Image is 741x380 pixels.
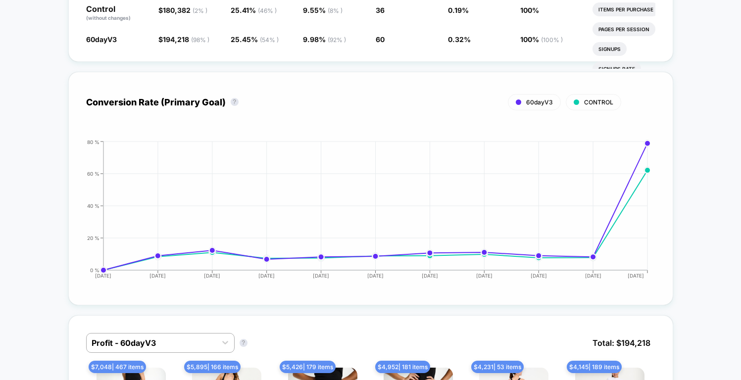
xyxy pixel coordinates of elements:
[87,235,99,241] tspan: 20 %
[258,7,277,14] span: ( 46 % )
[520,6,539,14] span: 100 %
[375,361,430,373] span: $ 4,952 | 181 items
[376,35,385,44] span: 60
[588,333,655,353] span: Total: $ 194,218
[87,139,99,145] tspan: 80 %
[328,7,343,14] span: ( 8 % )
[476,273,493,279] tspan: [DATE]
[303,6,343,14] span: 9.55 %
[87,171,99,177] tspan: 60 %
[471,361,524,373] span: $ 4,231 | 53 items
[376,6,385,14] span: 36
[86,5,148,22] p: Control
[422,273,438,279] tspan: [DATE]
[184,361,241,373] span: $ 5,895 | 166 items
[158,6,207,14] span: $
[367,273,384,279] tspan: [DATE]
[628,273,644,279] tspan: [DATE]
[87,203,99,209] tspan: 40 %
[448,35,471,44] span: 0.32 %
[191,36,209,44] span: ( 98 % )
[231,6,277,14] span: 25.41 %
[204,273,220,279] tspan: [DATE]
[240,339,247,347] button: ?
[163,35,209,44] span: 194,218
[260,36,279,44] span: ( 54 % )
[258,273,275,279] tspan: [DATE]
[193,7,207,14] span: ( 2 % )
[163,6,207,14] span: 180,382
[541,36,563,44] span: ( 100 % )
[86,35,117,44] span: 60dayV3
[313,273,329,279] tspan: [DATE]
[303,35,346,44] span: 9.98 %
[280,361,336,373] span: $ 5,426 | 179 items
[76,139,645,287] div: CONVERSION_RATE
[448,6,469,14] span: 0.19 %
[593,2,659,16] li: Items Per Purchase
[86,15,131,21] span: (without changes)
[149,273,166,279] tspan: [DATE]
[95,273,111,279] tspan: [DATE]
[231,35,279,44] span: 25.45 %
[593,62,641,76] li: Signups Rate
[90,267,99,273] tspan: 0 %
[158,35,209,44] span: $
[328,36,346,44] span: ( 92 % )
[567,361,622,373] span: $ 4,145 | 189 items
[584,98,613,106] span: CONTROL
[593,22,655,36] li: Pages Per Session
[89,361,146,373] span: $ 7,048 | 467 items
[593,42,627,56] li: Signups
[520,35,563,44] span: 100 %
[231,98,239,106] button: ?
[585,273,601,279] tspan: [DATE]
[526,98,553,106] span: 60dayV3
[531,273,547,279] tspan: [DATE]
